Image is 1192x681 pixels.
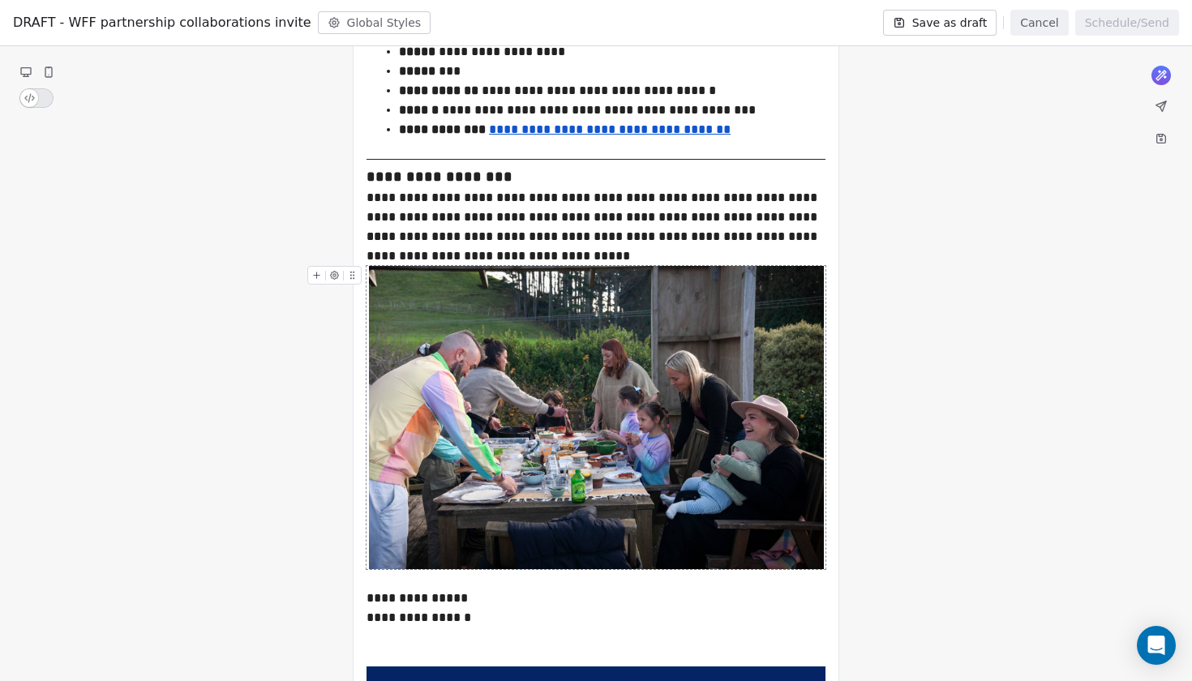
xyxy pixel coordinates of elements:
button: Cancel [1010,10,1068,36]
div: Open Intercom Messenger [1137,626,1176,665]
button: Global Styles [318,11,431,34]
button: Save as draft [883,10,997,36]
button: Schedule/Send [1075,10,1179,36]
span: DRAFT - WFF partnership collaborations invite [13,13,311,32]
